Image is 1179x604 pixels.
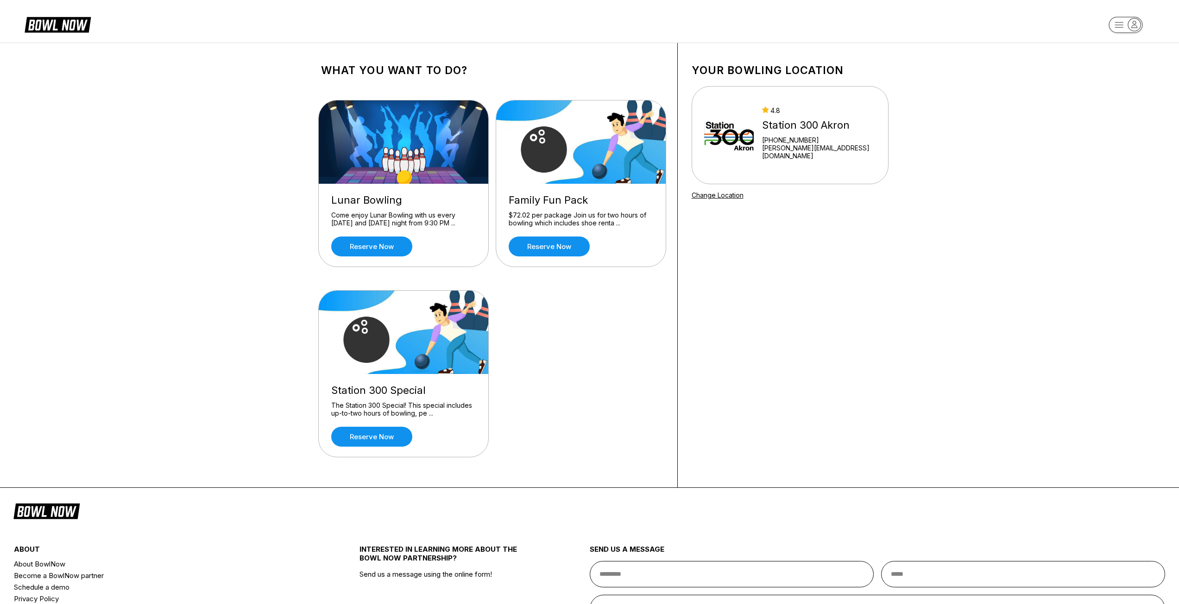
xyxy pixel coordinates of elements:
[331,237,412,256] a: Reserve now
[509,194,653,206] div: Family Fun Pack
[14,581,302,593] a: Schedule a demo
[692,64,889,77] h1: Your bowling location
[359,545,532,570] div: INTERESTED IN LEARNING MORE ABOUT THE BOWL NOW PARTNERSHIP?
[692,191,744,199] a: Change Location
[331,211,476,227] div: Come enjoy Lunar Bowling with us every [DATE] and [DATE] night from 9:30 PM ...
[590,545,1166,561] div: send us a message
[14,570,302,581] a: Become a BowlNow partner
[762,119,876,131] div: Station 300 Akron
[704,100,754,170] img: Station 300 Akron
[509,237,590,256] a: Reserve now
[331,384,476,397] div: Station 300 Special
[319,291,489,374] img: Station 300 Special
[331,427,412,447] a: Reserve now
[762,136,876,144] div: [PHONE_NUMBER]
[496,100,667,184] img: Family Fun Pack
[14,545,302,558] div: about
[14,558,302,570] a: About BowlNow
[331,194,476,206] div: Lunar Bowling
[762,144,876,160] a: [PERSON_NAME][EMAIL_ADDRESS][DOMAIN_NAME]
[509,211,653,227] div: $72.02 per package Join us for two hours of bowling which includes shoe renta ...
[331,401,476,417] div: The Station 300 Special! This special includes up-to-two hours of bowling, pe ...
[762,106,876,114] div: 4.8
[319,100,489,184] img: Lunar Bowling
[321,64,663,77] h1: What you want to do?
